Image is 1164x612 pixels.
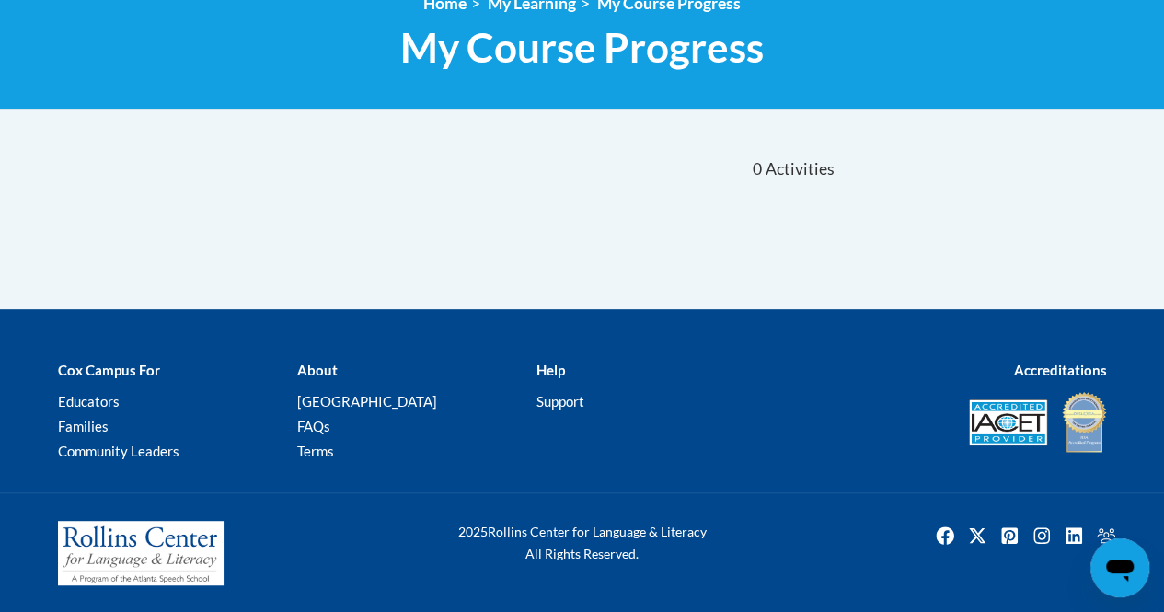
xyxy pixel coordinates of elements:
a: FAQs [296,418,329,434]
b: Accreditations [1014,362,1107,378]
a: Families [58,418,109,434]
b: About [296,362,337,378]
b: Help [536,362,564,378]
span: My Course Progress [400,23,764,72]
img: IDA® Accredited [1061,390,1107,455]
img: Twitter icon [962,521,992,550]
a: Support [536,393,583,410]
span: 0 [753,159,762,179]
a: Facebook [930,521,960,550]
img: Pinterest icon [995,521,1024,550]
img: Facebook icon [930,521,960,550]
img: LinkedIn icon [1059,521,1089,550]
img: Accredited IACET® Provider [969,399,1047,445]
span: Activities [765,159,834,179]
a: [GEOGRAPHIC_DATA] [296,393,436,410]
a: Linkedin [1059,521,1089,550]
div: Rollins Center for Language & Literacy All Rights Reserved. [403,521,762,565]
a: Pinterest [995,521,1024,550]
a: Facebook Group [1091,521,1121,550]
a: Twitter [962,521,992,550]
a: Community Leaders [58,443,179,459]
img: Rollins Center for Language & Literacy - A Program of the Atlanta Speech School [58,521,224,585]
a: Educators [58,393,120,410]
img: Instagram icon [1027,521,1056,550]
iframe: Button to launch messaging window [1090,538,1149,597]
img: Facebook group icon [1091,521,1121,550]
a: Terms [296,443,333,459]
span: 2025 [458,524,488,539]
a: Instagram [1027,521,1056,550]
b: Cox Campus For [58,362,160,378]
